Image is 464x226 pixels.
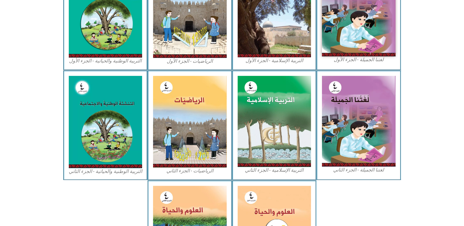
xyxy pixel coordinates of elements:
figcaption: الرياضيات - الجزء الأول​ [153,58,227,65]
figcaption: لغتنا الجميلة - الجزء الأول​ [322,56,396,63]
figcaption: التربية الوطنية والحياتية - الجزء الثاني [69,168,142,175]
figcaption: الرياضيات - الجزء الثاني [153,168,227,174]
figcaption: التربية الإسلامية - الجزء الثاني [238,167,311,174]
figcaption: لغتنا الجميلة - الجزء الثاني [322,167,396,173]
figcaption: التربية الوطنية والحياتية - الجزء الأول​ [69,58,142,64]
figcaption: التربية الإسلامية - الجزء الأول [238,57,311,64]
